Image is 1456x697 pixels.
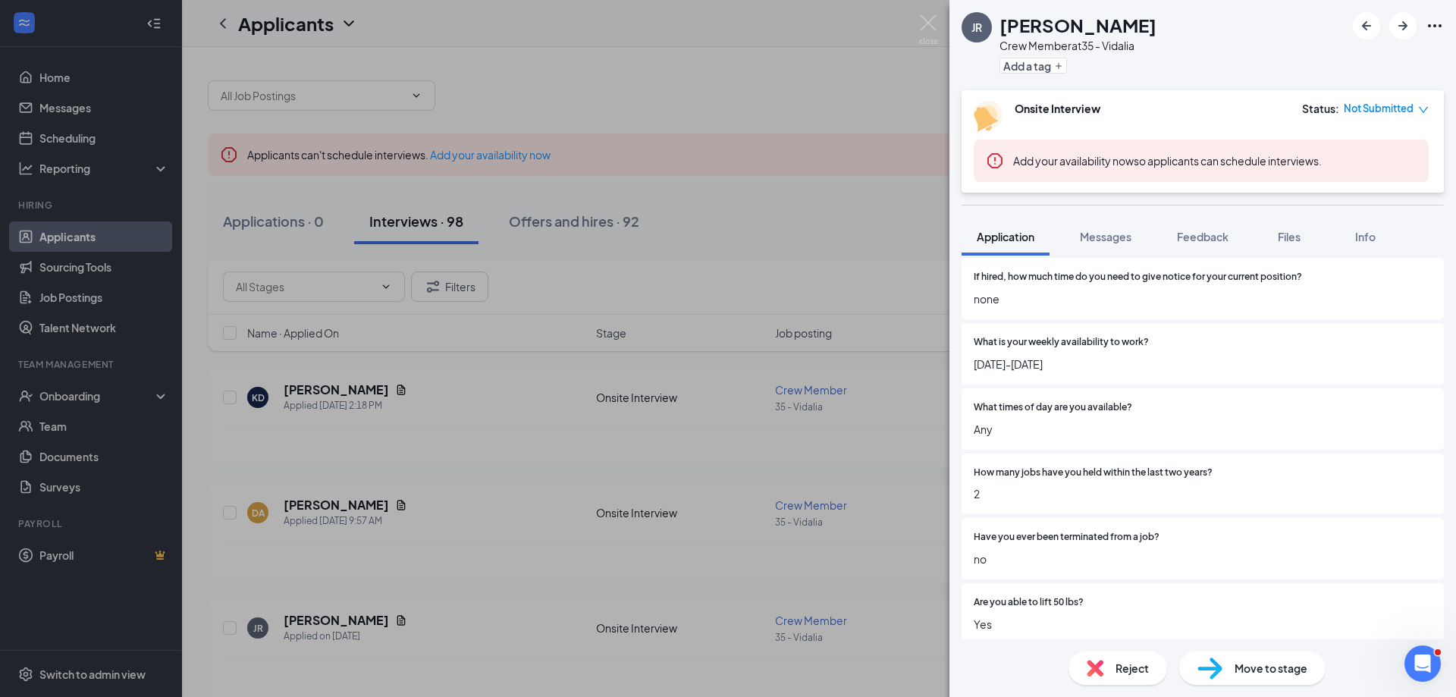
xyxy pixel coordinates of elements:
span: Messages [1080,230,1131,243]
span: no [974,551,1432,567]
svg: ArrowLeftNew [1357,17,1376,35]
div: Status : [1302,101,1339,116]
svg: Plus [1054,61,1063,71]
svg: ArrowRight [1394,17,1412,35]
span: Application [977,230,1034,243]
button: PlusAdd a tag [999,58,1067,74]
svg: Ellipses [1426,17,1444,35]
button: ArrowLeftNew [1353,12,1380,39]
span: Feedback [1177,230,1228,243]
button: Add your availability now [1013,153,1134,168]
span: What times of day are you available? [974,400,1132,415]
span: Have you ever been terminated from a job? [974,530,1159,545]
span: 2 [974,485,1432,502]
span: How many jobs have you held within the last two years? [974,466,1213,480]
span: [DATE]-[DATE] [974,356,1432,372]
span: Move to stage [1235,660,1307,677]
h1: [PERSON_NAME] [999,12,1156,38]
iframe: Intercom live chat [1404,645,1441,682]
span: Files [1278,230,1301,243]
span: none [974,290,1432,307]
svg: Error [986,152,1004,170]
span: If hired, how much time do you need to give notice for your current position? [974,270,1302,284]
span: Not Submitted [1344,101,1414,116]
b: Onsite Interview [1015,102,1100,115]
span: down [1418,105,1429,115]
span: What is your weekly availability to work? [974,335,1149,350]
span: Are you able to lift 50 lbs? [974,595,1084,610]
div: Crew Member at 35 - Vidalia [999,38,1156,53]
span: Any [974,421,1432,438]
button: ArrowRight [1389,12,1417,39]
span: Reject [1116,660,1149,677]
span: Info [1355,230,1376,243]
div: JR [971,20,982,35]
span: so applicants can schedule interviews. [1013,154,1322,168]
span: Yes [974,616,1432,633]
